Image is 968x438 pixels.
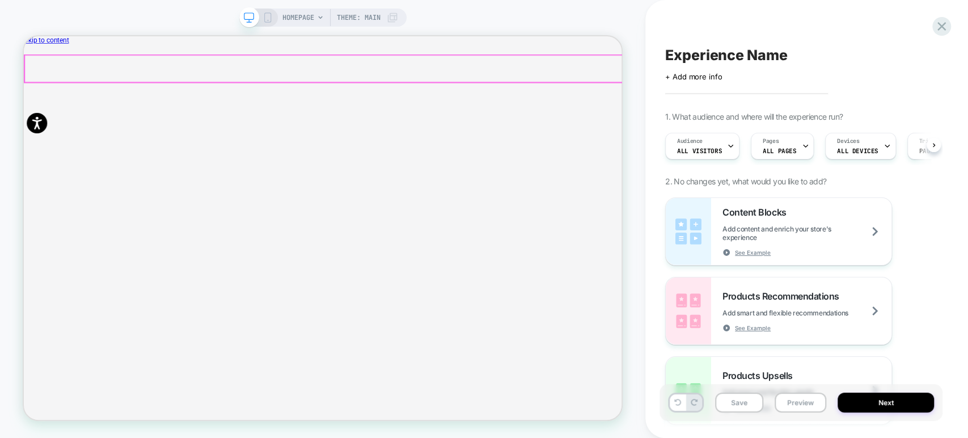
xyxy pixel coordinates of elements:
[722,290,844,302] span: Products Recommendations
[665,112,843,121] span: 1. What audience and where will the experience run?
[665,72,722,81] span: + Add more info
[337,9,381,27] span: Theme: MAIN
[282,9,314,27] span: HOMEPAGE
[722,309,877,317] span: Add smart and flexible recommendations
[763,147,796,155] span: ALL PAGES
[919,137,941,145] span: Trigger
[715,393,763,412] button: Save
[735,324,771,332] span: See Example
[919,147,953,155] span: Page Load
[665,47,787,64] span: Experience Name
[837,147,878,155] span: ALL DEVICES
[837,137,859,145] span: Devices
[677,137,703,145] span: Audience
[665,176,826,186] span: 2. No changes yet, what would you like to add?
[763,137,779,145] span: Pages
[775,393,826,412] button: Preview
[722,370,798,381] span: Products Upsells
[838,393,934,412] button: Next
[722,225,891,242] span: Add content and enrich your store's experience
[722,207,792,218] span: Content Blocks
[735,249,771,256] span: See Example
[677,147,722,155] span: All Visitors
